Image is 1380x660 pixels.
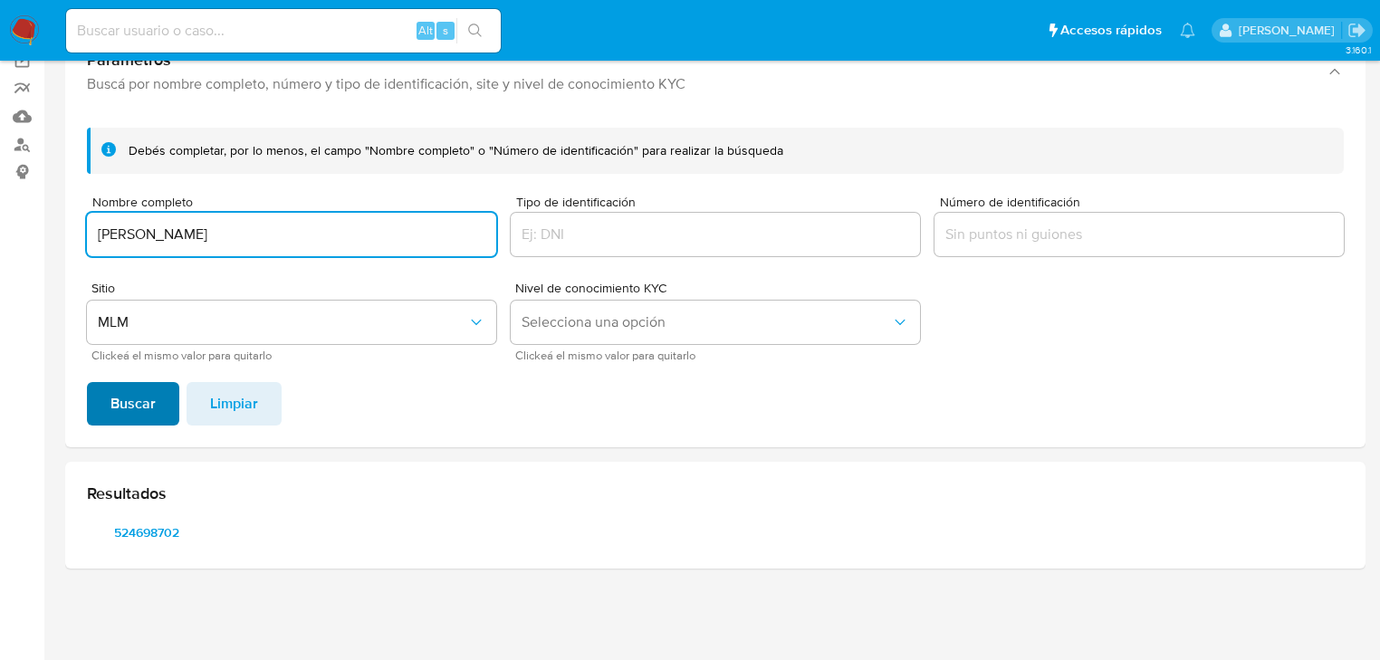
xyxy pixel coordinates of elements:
[456,18,494,43] button: search-icon
[1180,23,1195,38] a: Notificaciones
[1346,43,1371,57] span: 3.160.1
[1060,21,1162,40] span: Accesos rápidos
[66,19,501,43] input: Buscar usuario o caso...
[1239,22,1341,39] p: michelleangelica.rodriguez@mercadolibre.com.mx
[443,22,448,39] span: s
[418,22,433,39] span: Alt
[1347,21,1366,40] a: Salir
